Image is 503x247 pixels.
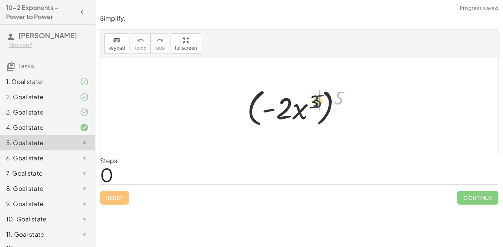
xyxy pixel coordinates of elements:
i: Task not started. [80,138,89,147]
p: Simplify. [100,14,498,23]
i: Task finished and part of it marked as correct. [80,92,89,102]
span: Tasks [18,62,34,70]
div: 1. Goal state [6,77,68,86]
span: 0 [100,163,113,186]
div: 9. Goal state [6,199,68,208]
div: 4. Goal state [6,123,68,132]
button: fullscreen [171,33,201,54]
span: Progress saved [460,5,498,12]
i: Task not started. [80,199,89,208]
button: keyboardkeypad [104,33,129,54]
span: [PERSON_NAME] [18,31,77,40]
div: 2. Goal state [6,92,68,102]
div: 3. Goal state [6,108,68,117]
i: undo [137,36,144,45]
label: Steps: [100,157,119,165]
h4: 10-2 Exponents - Power to Power [6,3,75,21]
span: keypad [108,45,125,51]
span: redo [155,45,165,51]
div: 11. Goal state [6,230,68,239]
i: Task not started. [80,169,89,178]
div: 5. Goal state [6,138,68,147]
i: Task not started. [80,230,89,239]
i: keyboard [113,36,120,45]
div: Not you? [9,41,89,49]
div: 10. Goal state [6,215,68,224]
i: redo [156,36,163,45]
i: Task finished and part of it marked as correct. [80,108,89,117]
i: Task not started. [80,184,89,193]
i: Task finished and part of it marked as correct. [80,77,89,86]
button: undoundo [131,33,151,54]
span: fullscreen [175,45,197,51]
div: 8. Goal state [6,184,68,193]
div: 7. Goal state [6,169,68,178]
i: Task not started. [80,153,89,163]
button: redoredo [150,33,169,54]
i: Task finished and correct. [80,123,89,132]
i: Task not started. [80,215,89,224]
div: 6. Goal state [6,153,68,163]
span: undo [135,45,147,51]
